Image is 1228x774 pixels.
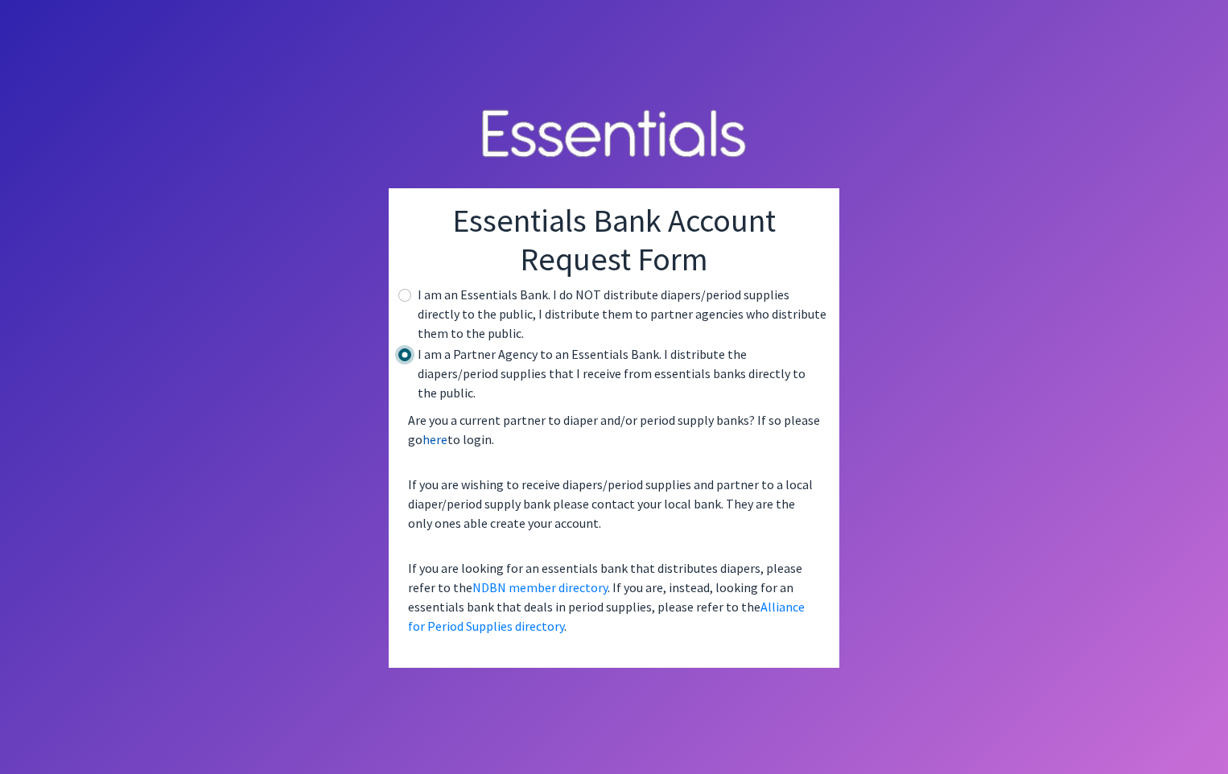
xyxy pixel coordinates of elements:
p: If you are wishing to receive diapers/period supplies and partner to a local diaper/period supply... [402,468,826,539]
img: Human Essentials [469,93,759,176]
label: I am a Partner Agency to an Essentials Bank. I distribute the diapers/period supplies that I rece... [418,344,826,402]
a: here [422,431,447,447]
h1: Essentials Bank Account Request Form [402,201,826,278]
p: If you are looking for an essentials bank that distributes diapers, please refer to the . If you ... [402,552,826,642]
a: NDBN member directory [472,579,608,595]
label: I am an Essentials Bank. I do NOT distribute diapers/period supplies directly to the public, I di... [418,285,826,343]
a: Alliance for Period Supplies directory [408,599,805,634]
p: Are you a current partner to diaper and/or period supply banks? If so please go to login. [402,404,826,455]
